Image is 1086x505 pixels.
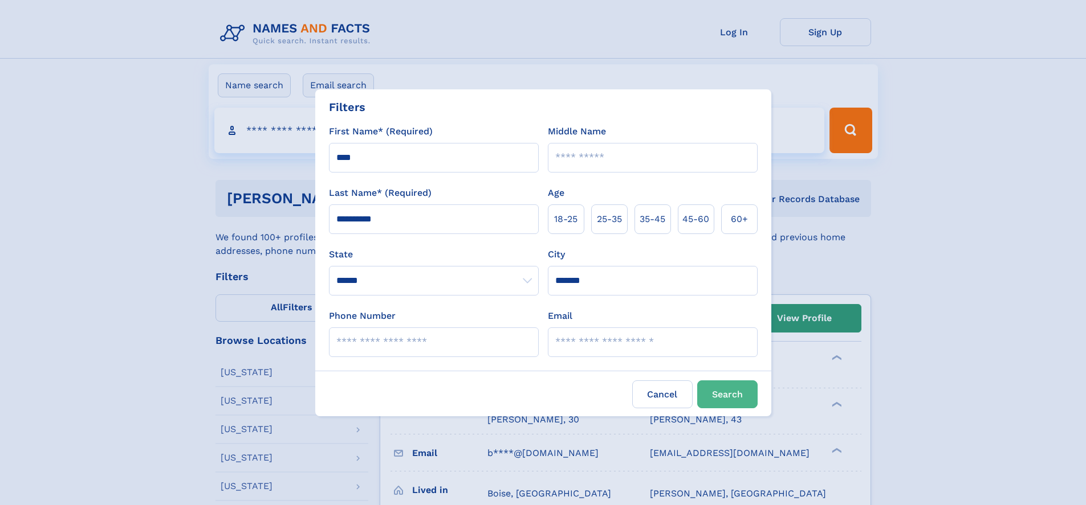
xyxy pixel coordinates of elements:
label: Cancel [632,380,693,408]
label: State [329,248,539,261]
label: Phone Number [329,309,396,323]
span: 18‑25 [554,212,577,226]
span: 35‑45 [640,212,665,226]
label: City [548,248,565,261]
button: Search [697,380,758,408]
span: 60+ [731,212,748,226]
label: Email [548,309,572,323]
div: Filters [329,98,365,116]
span: 45‑60 [682,212,709,226]
label: First Name* (Required) [329,125,433,138]
label: Last Name* (Required) [329,186,432,200]
label: Middle Name [548,125,606,138]
label: Age [548,186,564,200]
span: 25‑35 [597,212,622,226]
